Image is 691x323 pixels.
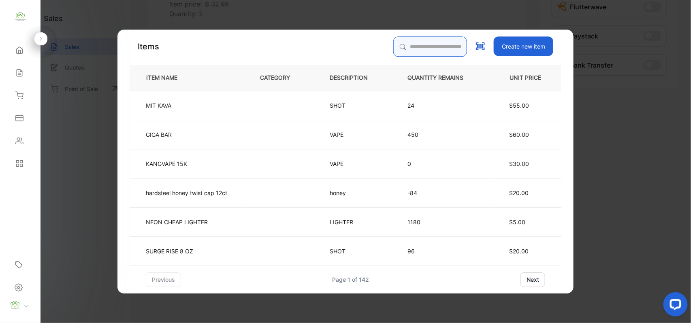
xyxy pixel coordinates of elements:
p: SHOT [330,101,351,110]
p: CATEGORY [260,74,303,82]
p: hardsteel honey twist cap 12ct [146,189,227,197]
span: $20.00 [509,189,529,196]
button: Create new item [494,36,553,56]
p: SHOT [330,247,351,255]
span: $60.00 [509,131,529,138]
div: Page 1 of 142 [333,275,369,284]
p: 1180 [407,218,476,226]
button: previous [146,272,181,287]
p: NEON CHEAP LIGHTER [146,218,208,226]
p: DESCRIPTION [330,74,381,82]
iframe: LiveChat chat widget [657,289,691,323]
p: KANGVAPE 15K [146,159,187,168]
p: 96 [407,247,476,255]
p: VAPE [330,130,351,139]
p: QUANTITY REMAINS [407,74,476,82]
p: -84 [407,189,476,197]
img: logo [14,11,26,23]
img: profile [9,299,21,311]
span: $5.00 [509,219,525,225]
span: $20.00 [509,248,529,255]
p: VAPE [330,159,351,168]
button: next [520,272,545,287]
span: $55.00 [509,102,529,109]
p: LIGHTER [330,218,353,226]
p: GIGA BAR [146,130,181,139]
span: $30.00 [509,160,529,167]
p: SURGE RISE 8 OZ [146,247,193,255]
p: MIT KAVA [146,101,181,110]
p: 450 [407,130,476,139]
p: 24 [407,101,476,110]
p: Items [138,40,159,53]
p: ITEM NAME [143,74,190,82]
p: UNIT PRICE [503,74,548,82]
p: 0 [407,159,476,168]
p: honey [330,189,351,197]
